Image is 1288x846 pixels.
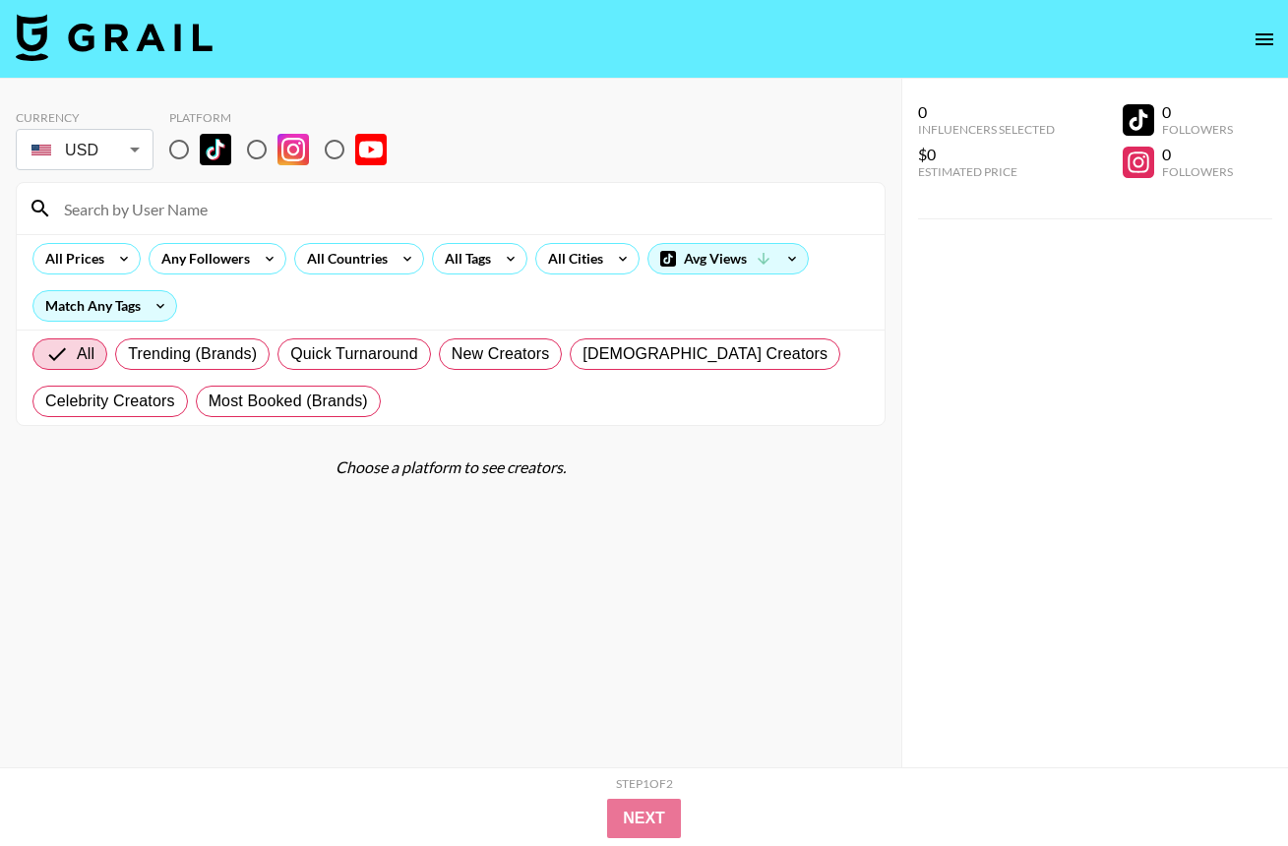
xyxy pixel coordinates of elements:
div: All Cities [536,244,607,273]
div: Currency [16,110,153,125]
div: Platform [169,110,402,125]
iframe: Drift Widget Chat Controller [1190,748,1264,822]
button: Next [607,799,681,838]
img: Instagram [277,134,309,165]
span: Quick Turnaround [290,342,418,366]
div: Step 1 of 2 [616,776,673,791]
span: Celebrity Creators [45,390,175,413]
img: TikTok [200,134,231,165]
button: open drawer [1245,20,1284,59]
div: Any Followers [150,244,254,273]
span: All [77,342,94,366]
div: Avg Views [648,244,808,273]
span: Most Booked (Brands) [209,390,368,413]
div: $0 [918,145,1055,164]
div: 0 [1162,145,1233,164]
div: All Tags [433,244,495,273]
img: Grail Talent [16,14,213,61]
div: Followers [1162,164,1233,179]
div: 0 [1162,102,1233,122]
div: Estimated Price [918,164,1055,179]
span: Trending (Brands) [128,342,257,366]
div: All Countries [295,244,392,273]
div: All Prices [33,244,108,273]
span: [DEMOGRAPHIC_DATA] Creators [583,342,828,366]
div: 0 [918,102,1055,122]
div: Followers [1162,122,1233,137]
span: New Creators [452,342,550,366]
div: Choose a platform to see creators. [16,457,886,477]
input: Search by User Name [52,193,873,224]
div: Match Any Tags [33,291,176,321]
div: Influencers Selected [918,122,1055,137]
img: YouTube [355,134,387,165]
div: USD [20,133,150,167]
